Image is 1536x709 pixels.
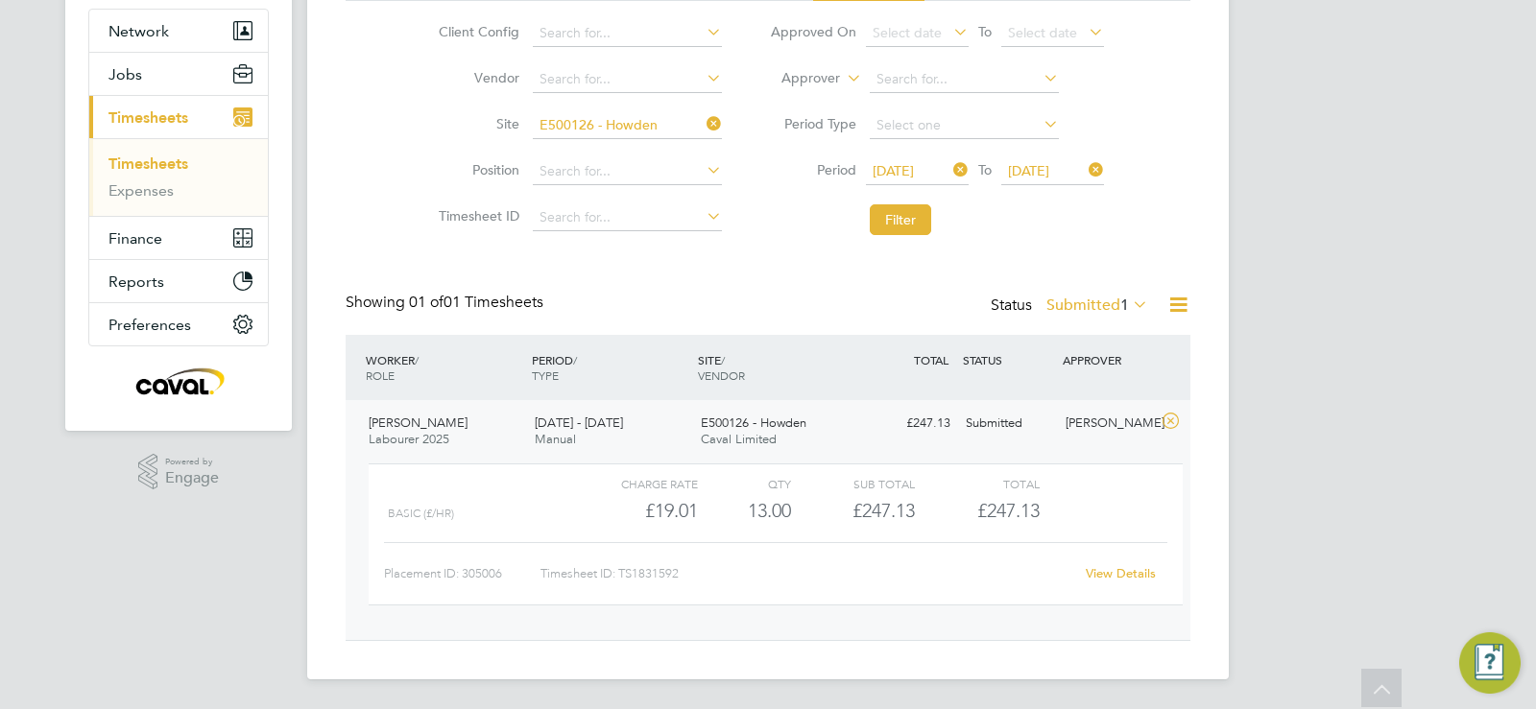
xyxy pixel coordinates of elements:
div: £19.01 [574,495,698,527]
button: Reports [89,260,268,302]
button: Preferences [89,303,268,345]
span: Preferences [108,316,191,334]
span: [DATE] [1008,162,1049,179]
a: Go to home page [88,366,269,396]
input: Search for... [870,66,1059,93]
span: 01 Timesheets [409,293,543,312]
span: [DATE] [873,162,914,179]
div: Timesheets [89,138,268,216]
input: Search for... [533,204,722,231]
button: Timesheets [89,96,268,138]
label: Approved On [770,23,856,40]
a: View Details [1086,565,1156,581]
span: Manual [535,431,576,447]
span: 01 of [409,293,444,312]
span: Select date [873,24,942,41]
span: Basic (£/HR) [388,507,454,520]
div: SITE [693,343,859,392]
span: / [415,352,419,367]
span: To [972,157,997,182]
span: TYPE [532,367,559,383]
span: 1 [1120,295,1129,315]
div: Sub Total [791,472,915,495]
div: Total [915,472,1039,495]
span: Labourer 2025 [369,431,449,447]
span: TOTAL [914,352,948,367]
a: Timesheets [108,154,188,173]
div: STATUS [958,343,1058,377]
div: WORKER [361,343,527,392]
span: £247.13 [977,499,1040,522]
div: Charge rate [574,472,698,495]
input: Search for... [533,20,722,47]
span: / [721,352,725,367]
span: Select date [1008,24,1077,41]
span: Powered by [165,454,219,470]
div: PERIOD [527,343,693,392]
a: Powered byEngage [138,454,220,490]
div: [PERSON_NAME] [1058,408,1158,439]
span: Finance [108,229,162,248]
div: QTY [698,472,791,495]
span: / [573,352,577,367]
a: Expenses [108,181,174,200]
span: Reports [108,272,164,291]
label: Approver [754,69,840,88]
div: 13.00 [698,495,791,527]
span: Engage [165,470,219,486]
button: Filter [870,204,931,235]
label: Period [770,161,856,178]
input: Search for... [533,112,722,139]
label: Period Type [770,115,856,132]
span: Caval Limited [701,431,777,447]
label: Client Config [433,23,519,40]
button: Engage Resource Center [1459,632,1521,694]
button: Jobs [89,53,268,95]
input: Search for... [533,66,722,93]
div: APPROVER [1058,343,1158,377]
div: Showing [346,293,547,313]
span: VENDOR [698,367,745,383]
label: Submitted [1046,295,1148,315]
span: E500126 - Howden [701,414,806,431]
span: Jobs [108,65,142,83]
div: £247.13 [791,495,915,527]
label: Site [433,115,519,132]
div: Submitted [958,408,1058,439]
button: Network [89,10,268,52]
input: Search for... [533,158,722,185]
button: Finance [89,217,268,259]
span: [PERSON_NAME] [369,414,468,431]
span: To [972,19,997,44]
div: Placement ID: 305006 [384,558,540,589]
label: Vendor [433,69,519,86]
span: Network [108,22,169,40]
div: Timesheet ID: TS1831592 [540,558,1073,589]
div: £247.13 [858,408,958,439]
img: caval-logo-retina.png [131,366,227,396]
label: Position [433,161,519,178]
span: [DATE] - [DATE] [535,414,623,431]
input: Select one [870,112,1059,139]
div: Status [991,293,1152,319]
label: Timesheet ID [433,207,519,225]
span: Timesheets [108,108,188,127]
span: ROLE [366,367,395,383]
